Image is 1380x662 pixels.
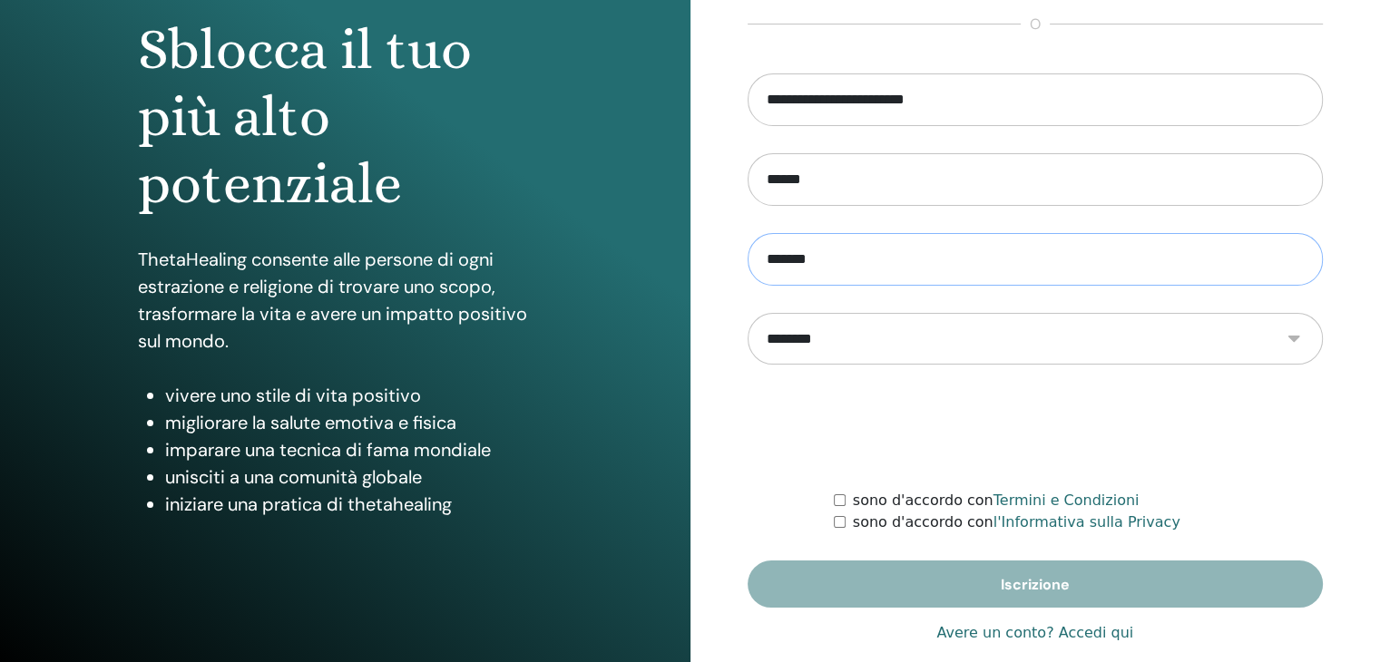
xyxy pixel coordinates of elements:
font: sono d'accordo con [853,492,993,509]
a: Termini e Condizioni [993,492,1140,509]
a: Avere un conto? Accedi qui [936,622,1133,644]
font: unisciti a una comunità globale [165,465,422,489]
font: iniziare una pratica di thetahealing [165,492,452,516]
font: sono d'accordo con [853,513,993,531]
font: migliorare la salute emotiva e fisica [165,411,456,434]
font: Sblocca il tuo più alto potenziale [138,17,472,217]
font: imparare una tecnica di fama mondiale [165,438,491,462]
font: ThetaHealing consente alle persone di ogni estrazione e religione di trovare uno scopo, trasforma... [138,248,527,353]
font: o [1030,15,1041,34]
iframe: reCAPTCHA [897,392,1173,462]
font: vivere uno stile di vita positivo [165,384,421,407]
a: l'Informativa sulla Privacy [993,513,1180,531]
font: Avere un conto? Accedi qui [936,624,1133,641]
